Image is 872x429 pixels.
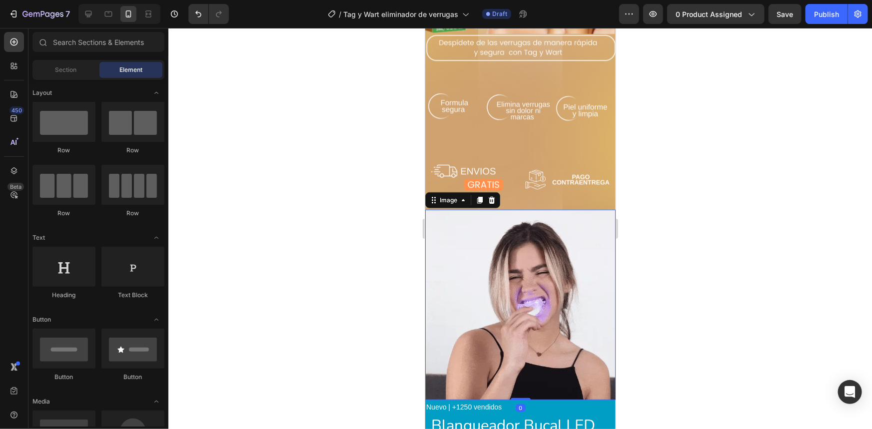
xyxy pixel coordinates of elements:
[5,387,190,409] h2: Blanqueador Bucal LED
[32,397,50,406] span: Media
[65,8,70,20] p: 7
[32,315,51,324] span: Button
[7,183,24,191] div: Beta
[101,373,164,382] div: Button
[814,9,839,19] div: Publish
[32,146,95,155] div: Row
[148,85,164,101] span: Toggle open
[9,106,24,114] div: 450
[806,4,848,24] button: Publish
[777,10,794,18] span: Save
[425,28,616,429] iframe: Design area
[101,146,164,155] div: Row
[188,4,229,24] div: Undo/Redo
[32,233,45,242] span: Text
[339,9,341,19] span: /
[4,4,74,24] button: 7
[492,9,507,18] span: Draft
[343,9,458,19] span: Tag y Wart eliminador de verrugas
[148,312,164,328] span: Toggle open
[676,9,742,19] span: 0 product assigned
[667,4,765,24] button: 0 product assigned
[769,4,802,24] button: Save
[838,380,862,404] div: Open Intercom Messenger
[119,65,142,74] span: Element
[55,65,77,74] span: Section
[32,209,95,218] div: Row
[32,291,95,300] div: Heading
[101,209,164,218] div: Row
[101,291,164,300] div: Text Block
[32,88,52,97] span: Layout
[148,230,164,246] span: Toggle open
[32,32,164,52] input: Search Sections & Elements
[148,394,164,410] span: Toggle open
[32,373,95,382] div: Button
